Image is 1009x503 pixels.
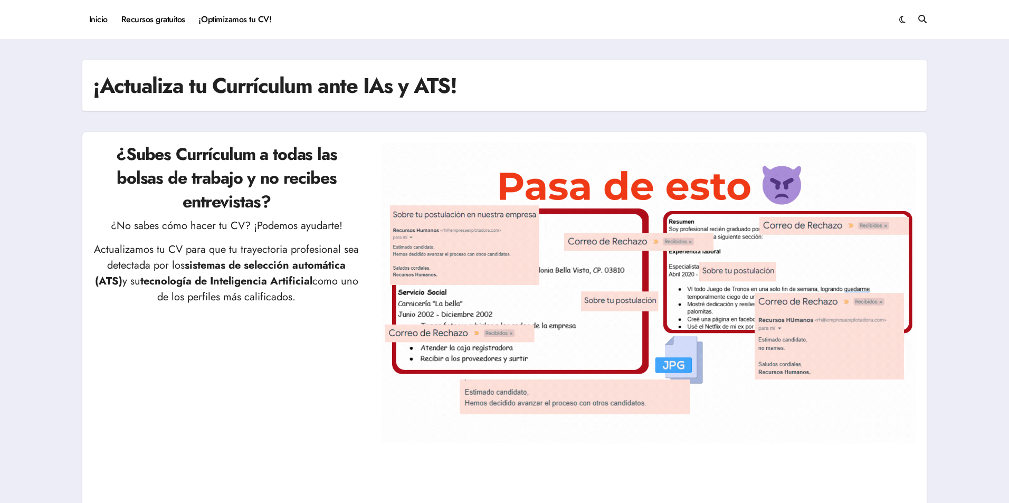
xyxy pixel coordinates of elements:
[82,5,115,34] a: Inicio
[93,143,360,213] h2: ¿Subes Currículum a todas las bolsas de trabajo y no recibes entrevistas?
[93,71,456,100] h1: ¡Actualiza tu Currículum ante IAs y ATS!
[192,5,278,34] a: ¡Optimizamos tu CV!
[95,258,346,289] strong: sistemas de selección automática (ATS)
[140,273,312,289] strong: tecnología de Inteligencia Artificial
[93,218,360,234] p: ¿No sabes cómo hacer tu CV? ¡Podemos ayudarte!
[115,5,192,34] a: Recursos gratuitos
[93,242,360,305] p: Actualizamos tu CV para que tu trayectoria profesional sea detectada por los y su como uno de los...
